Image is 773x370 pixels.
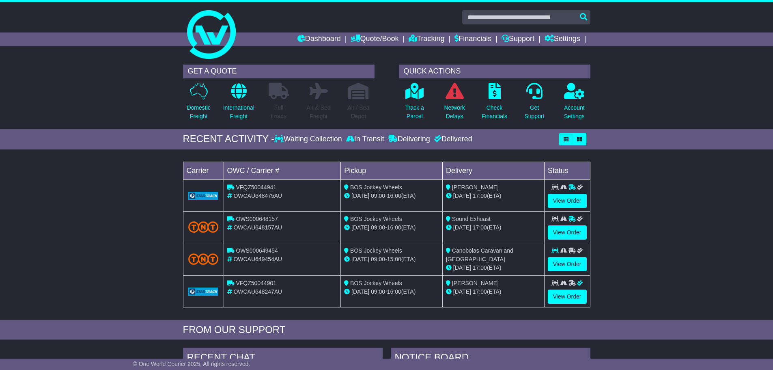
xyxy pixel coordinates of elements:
[233,193,282,199] span: OWCAU648475AU
[481,82,508,125] a: CheckFinancials
[350,247,402,254] span: BOS Jockey Wheels
[183,65,375,78] div: GET A QUOTE
[236,280,276,286] span: VFQZ50044901
[442,162,544,180] td: Delivery
[188,288,219,296] img: GetCarrierServiceLogo
[344,135,386,144] div: In Transit
[188,192,219,200] img: GetCarrierServiceLogo
[371,256,385,262] span: 09:00
[183,133,275,145] div: RECENT ACTIVITY -
[454,32,491,46] a: Financials
[432,135,472,144] div: Delivered
[224,162,341,180] td: OWC / Carrier #
[233,288,282,295] span: OWCAU648247AU
[183,324,590,336] div: FROM OUR SUPPORT
[344,223,439,232] div: - (ETA)
[351,224,369,231] span: [DATE]
[452,216,491,222] span: Sound Exhuast
[387,288,401,295] span: 16:00
[350,280,402,286] span: BOS Jockey Wheels
[564,104,585,121] p: Account Settings
[473,288,487,295] span: 17:00
[502,32,534,46] a: Support
[452,184,499,190] span: [PERSON_NAME]
[387,224,401,231] span: 16:00
[446,192,541,200] div: (ETA)
[453,193,471,199] span: [DATE]
[183,162,224,180] td: Carrier
[348,104,370,121] p: Air / Sea Depot
[344,192,439,200] div: - (ETA)
[371,288,385,295] span: 09:00
[236,184,276,190] span: VFQZ50044941
[405,82,424,125] a: Track aParcel
[223,82,255,125] a: InternationalFreight
[453,224,471,231] span: [DATE]
[473,193,487,199] span: 17:00
[274,135,344,144] div: Waiting Collection
[183,348,383,370] div: RECENT CHAT
[371,193,385,199] span: 09:00
[269,104,289,121] p: Full Loads
[409,32,444,46] a: Tracking
[405,104,424,121] p: Track a Parcel
[307,104,331,121] p: Air & Sea Freight
[452,280,499,286] span: [PERSON_NAME]
[524,82,545,125] a: GetSupport
[548,290,587,304] a: View Order
[399,65,590,78] div: QUICK ACTIONS
[351,256,369,262] span: [DATE]
[446,288,541,296] div: (ETA)
[351,193,369,199] span: [DATE]
[187,104,210,121] p: Domestic Freight
[236,247,278,254] span: OWS000649454
[233,224,282,231] span: OWCAU648157AU
[188,221,219,232] img: TNT_Domestic.png
[564,82,585,125] a: AccountSettings
[341,162,443,180] td: Pickup
[186,82,211,125] a: DomesticFreight
[387,256,401,262] span: 15:00
[188,253,219,264] img: TNT_Domestic.png
[236,216,278,222] span: OWS000648157
[453,264,471,271] span: [DATE]
[351,288,369,295] span: [DATE]
[344,255,439,264] div: - (ETA)
[446,247,513,262] span: Canobolas Caravan and [GEOGRAPHIC_DATA]
[453,288,471,295] span: [DATE]
[444,82,465,125] a: NetworkDelays
[548,257,587,271] a: View Order
[446,223,541,232] div: (ETA)
[446,264,541,272] div: (ETA)
[233,256,282,262] span: OWCAU649454AU
[548,225,587,240] a: View Order
[482,104,507,121] p: Check Financials
[548,194,587,208] a: View Order
[387,193,401,199] span: 16:00
[473,264,487,271] span: 17:00
[223,104,254,121] p: International Freight
[545,32,580,46] a: Settings
[386,135,432,144] div: Delivering
[371,224,385,231] span: 09:00
[544,162,590,180] td: Status
[297,32,341,46] a: Dashboard
[133,361,250,367] span: © One World Courier 2025. All rights reserved.
[391,348,590,370] div: NOTICE BOARD
[350,184,402,190] span: BOS Jockey Wheels
[473,224,487,231] span: 17:00
[351,32,398,46] a: Quote/Book
[524,104,544,121] p: Get Support
[350,216,402,222] span: BOS Jockey Wheels
[444,104,465,121] p: Network Delays
[344,288,439,296] div: - (ETA)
